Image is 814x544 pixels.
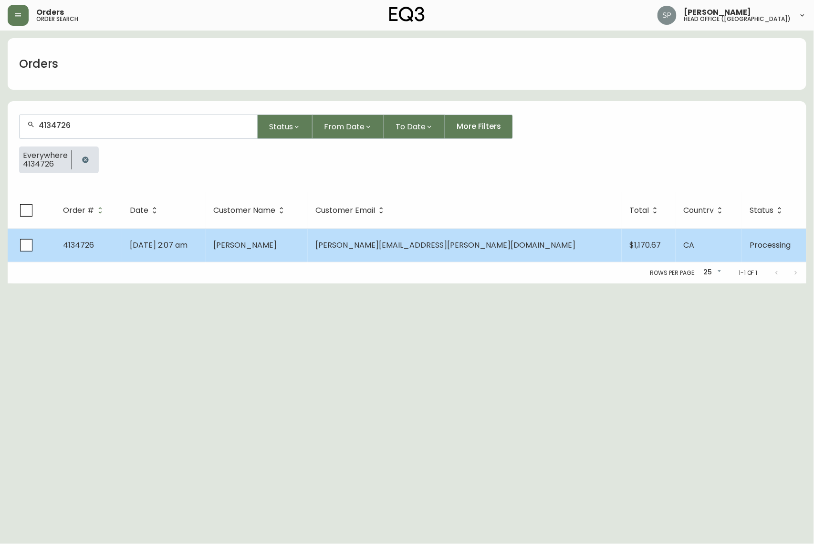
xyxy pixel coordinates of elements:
span: To Date [396,121,426,133]
h1: Orders [19,56,58,72]
span: Country [683,206,726,215]
span: Order # [63,208,94,213]
span: [PERSON_NAME] [684,9,751,16]
h5: head office ([GEOGRAPHIC_DATA]) [684,16,791,22]
span: Customer Email [315,208,375,213]
span: Total [629,206,661,215]
span: $1,170.67 [629,240,661,251]
span: Date [130,208,148,213]
span: Country [683,208,714,213]
h5: order search [36,16,78,22]
span: Date [130,206,161,215]
p: 1-1 of 1 [739,269,758,277]
img: logo [389,7,425,22]
span: Customer Email [315,206,387,215]
span: Status [750,206,786,215]
span: From Date [324,121,365,133]
button: From Date [313,115,384,139]
span: Status [269,121,293,133]
span: [PERSON_NAME] [213,240,277,251]
input: Search [39,121,250,130]
p: Rows per page: [650,269,696,277]
span: Order # [63,206,106,215]
img: 0cb179e7bf3690758a1aaa5f0aafa0b4 [657,6,677,25]
span: Processing [750,240,791,251]
span: CA [683,240,694,251]
span: More Filters [457,121,501,132]
span: Everywhere [23,151,68,160]
span: Orders [36,9,64,16]
span: [PERSON_NAME][EMAIL_ADDRESS][PERSON_NAME][DOMAIN_NAME] [315,240,575,251]
span: Customer Name [213,206,288,215]
span: Total [629,208,649,213]
button: To Date [384,115,445,139]
span: 4134726 [23,160,68,168]
span: [DATE] 2:07 am [130,240,188,251]
div: 25 [699,265,723,281]
span: 4134726 [63,240,94,251]
span: Customer Name [213,208,275,213]
button: More Filters [445,115,513,139]
span: Status [750,208,773,213]
button: Status [258,115,313,139]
